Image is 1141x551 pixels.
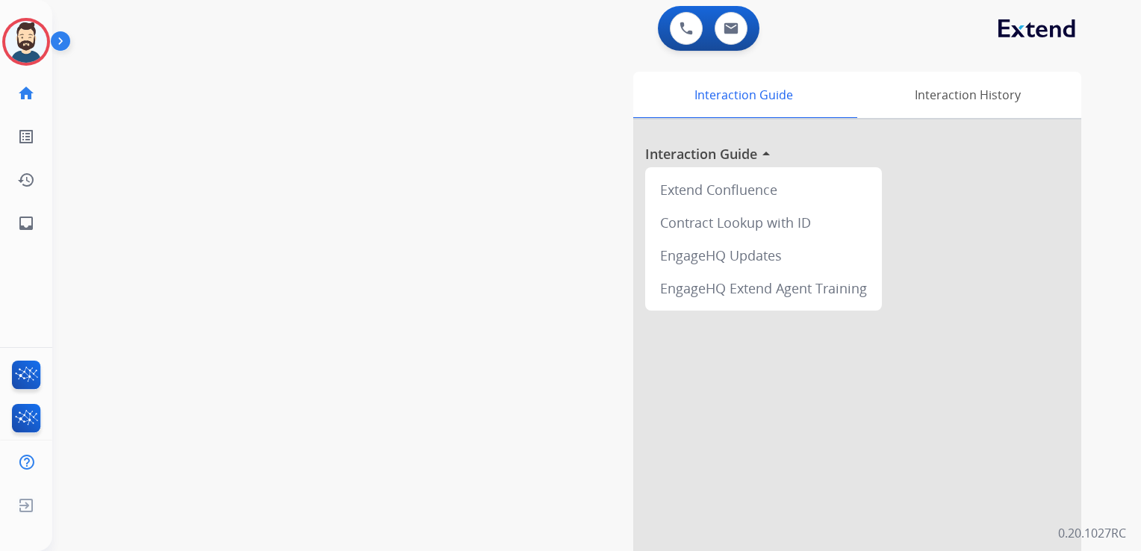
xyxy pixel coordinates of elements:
[651,272,876,305] div: EngageHQ Extend Agent Training
[651,173,876,206] div: Extend Confluence
[17,171,35,189] mat-icon: history
[651,239,876,272] div: EngageHQ Updates
[651,206,876,239] div: Contract Lookup with ID
[17,84,35,102] mat-icon: home
[17,128,35,146] mat-icon: list_alt
[5,21,47,63] img: avatar
[1058,524,1126,542] p: 0.20.1027RC
[633,72,854,118] div: Interaction Guide
[854,72,1081,118] div: Interaction History
[17,214,35,232] mat-icon: inbox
